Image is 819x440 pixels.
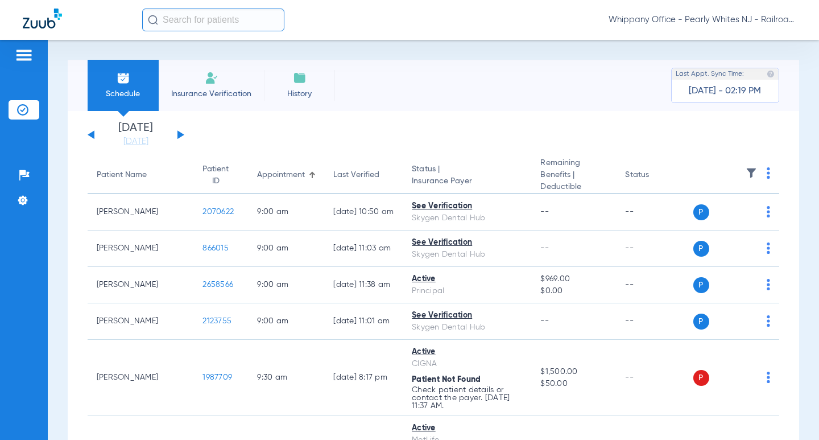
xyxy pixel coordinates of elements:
img: hamburger-icon [15,48,33,62]
td: [DATE] 10:50 AM [325,194,403,231]
td: [PERSON_NAME] [88,267,194,303]
span: -- [540,317,549,325]
div: Active [412,346,522,358]
td: [DATE] 8:17 PM [325,340,403,416]
div: Active [412,273,522,285]
img: group-dot-blue.svg [767,167,770,179]
span: 2123755 [203,317,232,325]
span: Whippany Office - Pearly Whites NJ - Railroad Plaza Dental Associates Spec LLC - [GEOGRAPHIC_DATA... [609,14,796,26]
div: Active [412,422,522,434]
div: See Verification [412,237,522,249]
td: [PERSON_NAME] [88,340,194,416]
span: 866015 [203,244,229,252]
li: [DATE] [102,122,170,147]
div: Patient Name [97,169,147,181]
span: P [693,204,709,220]
td: -- [617,231,693,267]
span: Deductible [540,181,607,193]
img: group-dot-blue.svg [767,315,770,327]
div: Appointment [258,169,316,181]
td: 9:00 AM [249,194,325,231]
span: -- [540,244,549,252]
td: [PERSON_NAME] [88,303,194,340]
span: Schedule [96,88,150,100]
td: [DATE] 11:38 AM [325,267,403,303]
span: 2658566 [203,281,234,289]
span: -- [540,208,549,216]
div: Principal [412,285,522,297]
span: 1987709 [203,373,233,381]
img: Search Icon [148,15,158,25]
img: group-dot-blue.svg [767,206,770,217]
td: 9:30 AM [249,340,325,416]
div: Skygen Dental Hub [412,212,522,224]
th: Status [617,157,693,194]
div: See Verification [412,310,522,322]
td: -- [617,303,693,340]
img: Zuub Logo [23,9,62,28]
span: Patient Not Found [412,376,481,384]
span: History [272,88,326,100]
td: 9:00 AM [249,303,325,340]
span: $1,500.00 [540,366,607,378]
div: CIGNA [412,358,522,370]
div: See Verification [412,200,522,212]
td: 9:00 AM [249,231,325,267]
div: Last Verified [334,169,380,181]
img: group-dot-blue.svg [767,242,770,254]
img: last sync help info [767,70,775,78]
span: Insurance Payer [412,175,522,187]
img: group-dot-blue.svg [767,279,770,290]
span: P [693,370,709,386]
input: Search for patients [142,9,284,31]
span: $0.00 [540,285,607,297]
img: filter.svg [746,167,757,179]
span: [DATE] - 02:19 PM [689,85,762,97]
img: Manual Insurance Verification [205,71,218,85]
span: P [693,241,709,257]
th: Status | [403,157,531,194]
td: -- [617,340,693,416]
td: [PERSON_NAME] [88,231,194,267]
div: Patient ID [203,163,229,187]
span: Insurance Verification [167,88,255,100]
div: Last Verified [334,169,394,181]
td: [DATE] 11:03 AM [325,231,403,267]
span: $50.00 [540,378,607,390]
img: History [293,71,307,85]
span: 2070622 [203,208,234,216]
div: Patient ID [203,163,239,187]
td: [DATE] 11:01 AM [325,303,403,340]
td: [PERSON_NAME] [88,194,194,231]
td: -- [617,194,693,231]
p: Check patient details or contact the payer. [DATE] 11:37 AM. [412,386,522,410]
iframe: Chat Widget [762,385,819,440]
td: -- [617,267,693,303]
span: P [693,277,709,293]
span: P [693,314,709,330]
div: Patient Name [97,169,185,181]
span: $969.00 [540,273,607,285]
div: Skygen Dental Hub [412,322,522,334]
th: Remaining Benefits | [531,157,616,194]
div: Skygen Dental Hub [412,249,522,261]
div: Appointment [258,169,305,181]
span: Last Appt. Sync Time: [676,68,744,80]
img: Schedule [117,71,130,85]
td: 9:00 AM [249,267,325,303]
img: group-dot-blue.svg [767,372,770,383]
a: [DATE] [102,136,170,147]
